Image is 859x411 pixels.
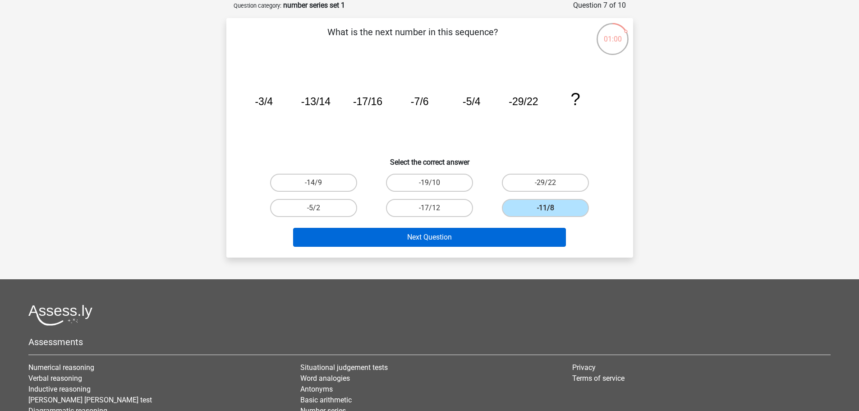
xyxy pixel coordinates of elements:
div: 01:00 [596,22,629,45]
a: Basic arithmetic [300,396,352,404]
tspan: -13/14 [301,96,330,107]
tspan: -29/22 [509,96,538,107]
p: What is the next number in this sequence? [241,25,585,52]
label: -5/2 [270,199,357,217]
label: -11/8 [502,199,589,217]
small: Question category: [234,2,281,9]
a: Antonyms [300,385,333,393]
a: Terms of service [572,374,625,383]
button: Next Question [293,228,566,247]
label: -17/12 [386,199,473,217]
h6: Select the correct answer [241,151,619,166]
img: Assessly logo [28,305,92,326]
tspan: ? [570,89,580,109]
label: -29/22 [502,174,589,192]
a: Verbal reasoning [28,374,82,383]
tspan: -3/4 [255,96,273,107]
label: -19/10 [386,174,473,192]
a: Privacy [572,363,596,372]
tspan: -7/6 [410,96,428,107]
h5: Assessments [28,337,831,347]
tspan: -5/4 [462,96,480,107]
a: Inductive reasoning [28,385,91,393]
a: Situational judgement tests [300,363,388,372]
strong: number series set 1 [283,1,345,9]
a: Word analogies [300,374,350,383]
a: [PERSON_NAME] [PERSON_NAME] test [28,396,152,404]
label: -14/9 [270,174,357,192]
a: Numerical reasoning [28,363,94,372]
tspan: -17/16 [353,96,382,107]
